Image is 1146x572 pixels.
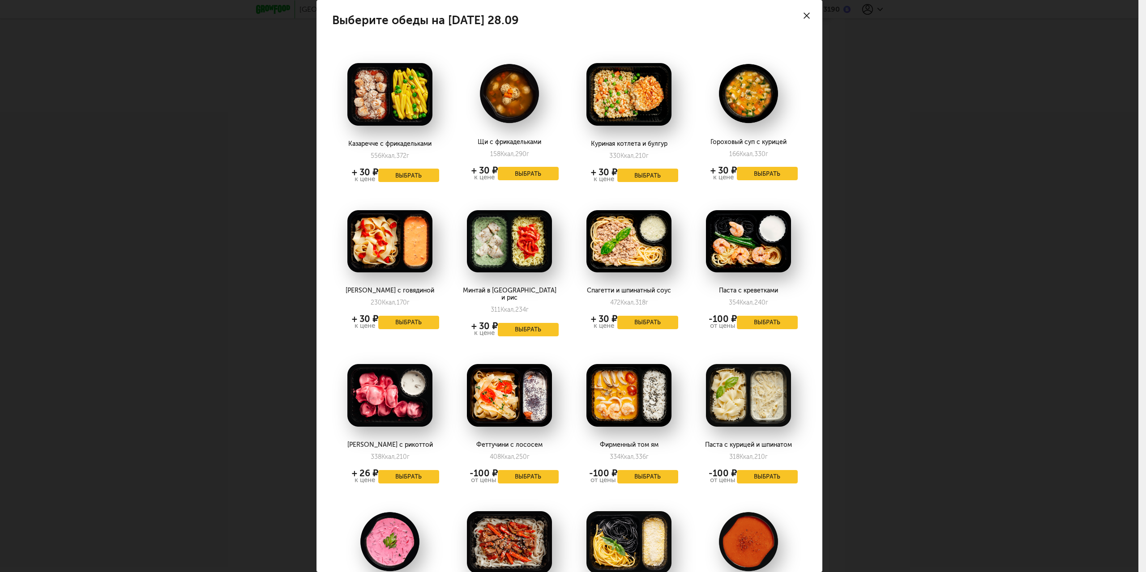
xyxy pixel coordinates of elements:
[737,167,798,180] button: Выбрать
[490,150,529,158] div: 158 290
[378,169,439,182] button: Выбрать
[378,470,439,483] button: Выбрать
[580,140,678,148] div: Куриная котлета и булгур
[765,150,768,158] span: г
[341,287,439,294] div: [PERSON_NAME] с говядиной
[706,210,791,273] img: big_A3yx2kA4FlQHMINr.png
[646,152,649,160] span: г
[609,152,649,160] div: 330 210
[706,63,791,124] img: big_TxNWCx8RgVDEWEc4.png
[460,139,558,146] div: Щи с фрикадельками
[586,210,671,273] img: big_xKun5O40jEFYg0mF.png
[471,174,498,181] div: к цене
[471,330,498,336] div: к цене
[371,152,409,160] div: 556 372
[352,169,378,176] div: + 30 ₽
[740,299,754,306] span: Ккал,
[580,441,678,449] div: Фирменный том ям
[737,470,798,483] button: Выбрать
[498,470,559,483] button: Выбрать
[729,453,768,461] div: 318 210
[526,306,529,314] span: г
[706,364,791,427] img: big_npDwGPDQNpctKN0o.png
[710,167,737,174] div: + 30 ₽
[591,322,617,329] div: к цене
[347,511,432,572] img: big_N6rXserNhu5ccCnH.png
[490,453,530,461] div: 408 250
[740,453,754,461] span: Ккал,
[740,150,754,158] span: Ккал,
[467,364,552,427] img: big_zfTIOZEUAEpp1bIA.png
[471,167,498,174] div: + 30 ₽
[341,140,439,148] div: Казаречче с фрикадельками
[347,364,432,427] img: big_tsROXB5P9kwqKV4s.png
[709,315,737,322] div: -100 ₽
[471,322,498,330] div: + 30 ₽
[406,152,409,160] span: г
[460,287,558,301] div: Минтай в [GEOGRAPHIC_DATA] и рис
[589,470,617,477] div: -100 ₽
[332,16,519,25] h4: Выберите обеды на [DATE] 28.09
[580,287,678,294] div: Спагетти и шпинатный соус
[527,453,530,461] span: г
[526,150,529,158] span: г
[617,169,678,182] button: Выбрать
[646,299,648,306] span: г
[737,316,798,329] button: Выбрать
[467,210,552,273] img: big_CojoRMtPJK48Oddw.png
[710,174,737,181] div: к цене
[610,453,649,461] div: 334 336
[352,470,378,477] div: + 26 ₽
[498,167,559,180] button: Выбрать
[729,150,768,158] div: 166 330
[765,299,768,306] span: г
[381,152,396,160] span: Ккал,
[765,453,768,461] span: г
[347,210,432,273] img: big_P1kgC5IinZZbqm2B.png
[500,306,515,314] span: Ккал,
[460,441,558,449] div: Феттучини с лососем
[352,477,378,483] div: к цене
[407,299,410,306] span: г
[706,511,791,572] img: big_wfjtMBH4av5SiGTK.png
[500,150,515,158] span: Ккал,
[352,322,378,329] div: к цене
[589,477,617,483] div: от цены
[371,453,410,461] div: 338 210
[352,176,378,182] div: к цене
[699,139,797,146] div: Гороховый суп с курицей
[491,306,529,314] div: 311 234
[591,176,617,182] div: к цене
[620,453,635,461] span: Ккал,
[620,299,635,306] span: Ккал,
[617,316,678,329] button: Выбрать
[501,453,516,461] span: Ккал,
[381,453,396,461] span: Ккал,
[470,477,498,483] div: от цены
[586,364,671,427] img: big_UJ6eXCyCrJ1P9zEK.png
[371,299,410,306] div: 230 170
[378,316,439,329] button: Выбрать
[407,453,410,461] span: г
[729,299,768,306] div: 354 240
[610,299,648,306] div: 472 318
[699,441,797,449] div: Паста с курицей и шпинатом
[470,470,498,477] div: -100 ₽
[347,63,432,126] img: big_BcJg5LGWmDCpsgAn.png
[709,470,737,477] div: -100 ₽
[591,169,617,176] div: + 30 ₽
[699,287,797,294] div: Паста с креветками
[352,315,378,322] div: + 30 ₽
[709,322,737,329] div: от цены
[617,470,678,483] button: Выбрать
[341,441,439,449] div: [PERSON_NAME] с рикоттой
[467,63,552,124] img: big_Mj21AkCaiP2Xf8iS.png
[709,477,737,483] div: от цены
[591,315,617,322] div: + 30 ₽
[498,323,559,336] button: Выбрать
[586,63,671,126] img: big_vb8k07ucjLYROGFC.png
[646,453,649,461] span: г
[382,299,397,306] span: Ккал,
[620,152,635,160] span: Ккал,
